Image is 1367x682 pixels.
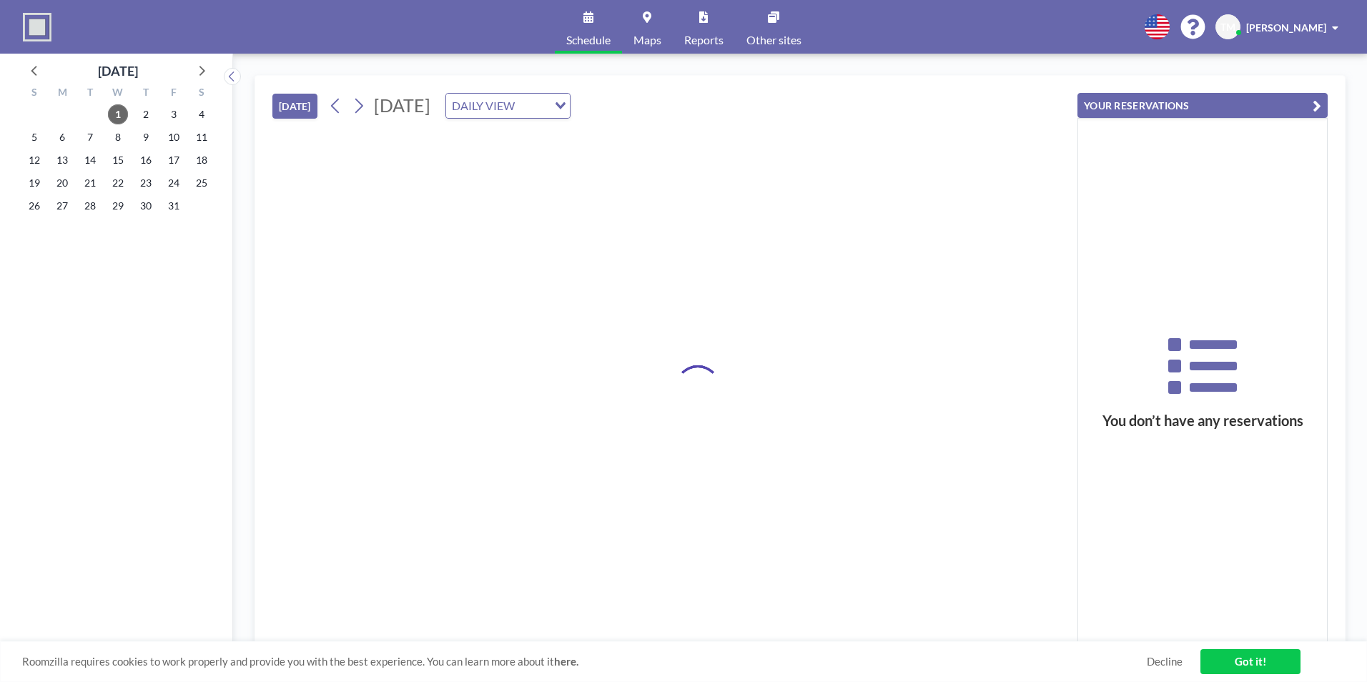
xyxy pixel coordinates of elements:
span: Monday, October 13, 2025 [52,150,72,170]
div: M [49,84,77,103]
span: TM [1220,21,1235,34]
span: Saturday, October 18, 2025 [192,150,212,170]
span: [PERSON_NAME] [1246,21,1326,34]
span: Schedule [566,34,611,46]
span: Friday, October 24, 2025 [164,173,184,193]
span: Maps [633,34,661,46]
img: organization-logo [23,13,51,41]
span: Reports [684,34,724,46]
span: Roomzilla requires cookies to work properly and provide you with the best experience. You can lea... [22,655,1147,668]
span: Thursday, October 16, 2025 [136,150,156,170]
button: YOUR RESERVATIONS [1077,93,1328,118]
span: DAILY VIEW [449,97,518,115]
span: Other sites [746,34,801,46]
div: [DATE] [98,61,138,81]
span: Saturday, October 11, 2025 [192,127,212,147]
span: Thursday, October 30, 2025 [136,196,156,216]
div: Search for option [446,94,570,118]
span: Sunday, October 12, 2025 [24,150,44,170]
span: [DATE] [374,94,430,116]
span: Saturday, October 25, 2025 [192,173,212,193]
span: Thursday, October 23, 2025 [136,173,156,193]
span: Tuesday, October 21, 2025 [80,173,100,193]
span: Friday, October 17, 2025 [164,150,184,170]
span: Saturday, October 4, 2025 [192,104,212,124]
span: Friday, October 10, 2025 [164,127,184,147]
div: T [77,84,104,103]
span: Wednesday, October 22, 2025 [108,173,128,193]
span: Thursday, October 9, 2025 [136,127,156,147]
span: Friday, October 3, 2025 [164,104,184,124]
span: Wednesday, October 29, 2025 [108,196,128,216]
span: Tuesday, October 7, 2025 [80,127,100,147]
span: Friday, October 31, 2025 [164,196,184,216]
span: Wednesday, October 15, 2025 [108,150,128,170]
button: [DATE] [272,94,317,119]
div: S [187,84,215,103]
span: Sunday, October 19, 2025 [24,173,44,193]
div: F [159,84,187,103]
span: Wednesday, October 8, 2025 [108,127,128,147]
span: Monday, October 6, 2025 [52,127,72,147]
h3: You don’t have any reservations [1078,412,1327,430]
div: S [21,84,49,103]
span: Tuesday, October 28, 2025 [80,196,100,216]
span: Sunday, October 5, 2025 [24,127,44,147]
span: Monday, October 27, 2025 [52,196,72,216]
a: Decline [1147,655,1183,668]
a: Got it! [1200,649,1301,674]
span: Sunday, October 26, 2025 [24,196,44,216]
input: Search for option [519,97,546,115]
a: here. [554,655,578,668]
div: W [104,84,132,103]
div: T [132,84,159,103]
span: Monday, October 20, 2025 [52,173,72,193]
span: Tuesday, October 14, 2025 [80,150,100,170]
span: Thursday, October 2, 2025 [136,104,156,124]
span: Wednesday, October 1, 2025 [108,104,128,124]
